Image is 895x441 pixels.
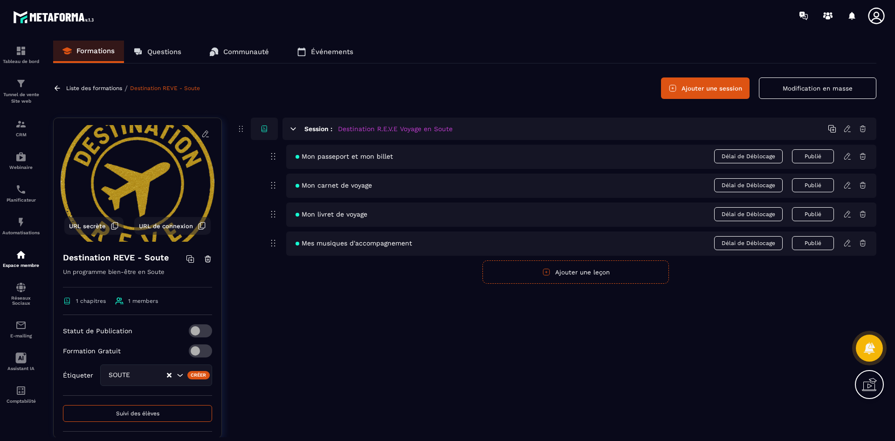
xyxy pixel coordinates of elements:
[63,327,132,335] p: Statut de Publication
[296,210,367,218] span: Mon livret de voyage
[2,38,40,71] a: formationformationTableau de bord
[15,45,27,56] img: formation
[2,333,40,338] p: E-mailing
[792,149,834,163] button: Publié
[714,236,783,250] span: Délai de Déblocage
[2,378,40,411] a: accountantaccountantComptabilité
[2,165,40,170] p: Webinaire
[76,47,115,55] p: Formations
[792,236,834,250] button: Publié
[15,385,27,396] img: accountant
[2,132,40,137] p: CRM
[61,125,214,242] img: background
[167,372,172,379] button: Clear Selected
[15,78,27,89] img: formation
[134,217,211,235] button: URL de connexion
[296,153,393,160] span: Mon passeport et mon billet
[128,298,158,304] span: 1 members
[130,85,200,91] a: Destination REVE - Soute
[63,405,212,422] button: Suivi des élèves
[338,124,453,133] h5: Destination R.E.V.E Voyage en Soute
[15,217,27,228] img: automations
[116,410,159,417] span: Suivi des élèves
[2,71,40,112] a: formationformationTunnel de vente Site web
[2,295,40,306] p: Réseaux Sociaux
[69,223,106,230] span: URL secrète
[63,266,212,287] p: Un programme bien-être en Soute
[714,178,783,192] span: Délai de Déblocage
[2,112,40,144] a: formationformationCRM
[2,242,40,275] a: automationsautomationsEspace membre
[2,230,40,235] p: Automatisations
[482,260,669,284] button: Ajouter une leçon
[792,178,834,192] button: Publié
[714,207,783,221] span: Délai de Déblocage
[2,275,40,313] a: social-networksocial-networkRéseaux Sociaux
[223,48,269,56] p: Communauté
[296,239,412,247] span: Mes musiques d'accompagnement
[2,366,40,371] p: Assistant IA
[15,151,27,162] img: automations
[2,313,40,345] a: emailemailE-mailing
[2,91,40,105] p: Tunnel de vente Site web
[66,85,122,91] a: Liste des formations
[139,370,166,380] input: Search for option
[15,184,27,195] img: scheduler
[2,144,40,177] a: automationsautomationsWebinaire
[200,41,278,63] a: Communauté
[296,182,372,189] span: Mon carnet de voyage
[2,177,40,210] a: schedulerschedulerPlanificateur
[64,217,124,235] button: URL secrète
[714,149,783,163] span: Délai de Déblocage
[2,399,40,404] p: Comptabilité
[2,59,40,64] p: Tableau de bord
[2,210,40,242] a: automationsautomationsAutomatisations
[2,345,40,378] a: Assistant IA
[63,251,169,264] h4: Destination REVE - Soute
[288,41,363,63] a: Événements
[53,41,124,63] a: Formations
[15,282,27,293] img: social-network
[124,84,128,93] span: /
[311,48,353,56] p: Événements
[106,370,139,380] span: SOUTE
[187,371,210,379] div: Créer
[792,207,834,221] button: Publié
[15,119,27,130] img: formation
[15,249,27,260] img: automations
[15,320,27,331] img: email
[63,371,93,379] p: Étiqueter
[759,77,876,99] button: Modification en masse
[63,347,121,355] p: Formation Gratuit
[13,8,97,26] img: logo
[661,77,750,99] button: Ajouter une session
[2,197,40,203] p: Planificateur
[147,48,181,56] p: Questions
[139,223,193,230] span: URL de connexion
[76,298,106,304] span: 1 chapitres
[100,364,212,386] div: Search for option
[124,41,191,63] a: Questions
[2,263,40,268] p: Espace membre
[304,125,332,133] h6: Session :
